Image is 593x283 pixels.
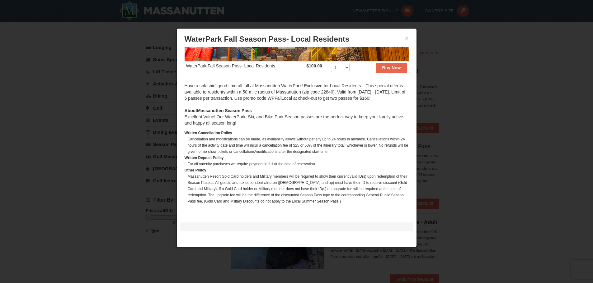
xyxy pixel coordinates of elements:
span: About [185,108,197,113]
dd: For all amenity purchases we require payment in full at the time of reservation. [188,161,409,167]
dt: Written Deposit Policy [185,155,409,161]
strong: $100.00 [306,63,322,68]
dd: Cancellation and modifications can be made, as availability allows,without penalty up to 24 hours... [188,136,409,155]
div: Excellent Value! Our WaterPark, Ski, and Bike Park Season passes are the perfect way to keep your... [185,107,409,126]
strong: Buy Now [382,65,401,70]
button: Buy Now [376,63,407,73]
dd: Massanutten Resort Gold Card holders and Military members will be required to show their current ... [188,173,409,204]
strong: Massanutten Season Pass [185,108,252,113]
dt: Written Cancellation Policy [185,130,409,136]
h3: WaterPark Fall Season Pass- Local Residents [185,34,409,44]
button: × [405,35,409,41]
td: WaterPark Fall Season Pass- Local Residents [185,62,305,77]
div: Have a splashin' good time all fall at Massanutten WaterPark! Exclusive for Local Residents – Thi... [185,83,409,107]
dt: Other Policy [185,167,409,173]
